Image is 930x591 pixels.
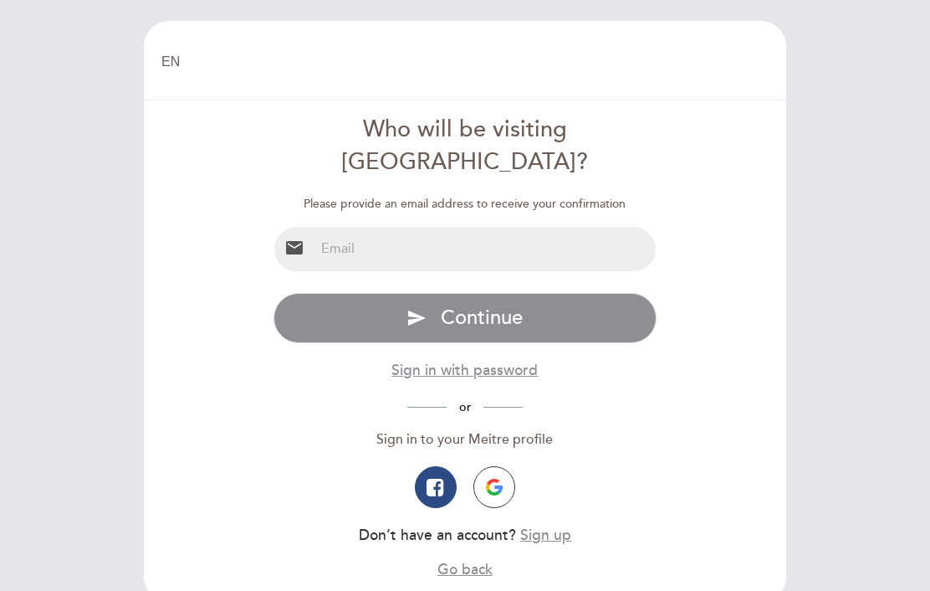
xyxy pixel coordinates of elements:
[359,527,516,544] span: Don’t have an account?
[391,360,538,381] button: Sign in with password
[406,308,427,328] i: send
[273,293,657,343] button: send Continue
[273,114,657,179] div: Who will be visiting [GEOGRAPHIC_DATA]?
[437,559,493,580] button: Go back
[486,479,503,496] img: icon-google.png
[447,400,483,414] span: or
[273,196,657,213] div: Please provide an email address to receive your confirmation
[284,238,304,258] i: email
[441,306,523,330] span: Continue
[520,525,571,546] button: Sign up
[314,227,657,271] input: Email
[273,430,657,450] div: Sign in to your Meitre profile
